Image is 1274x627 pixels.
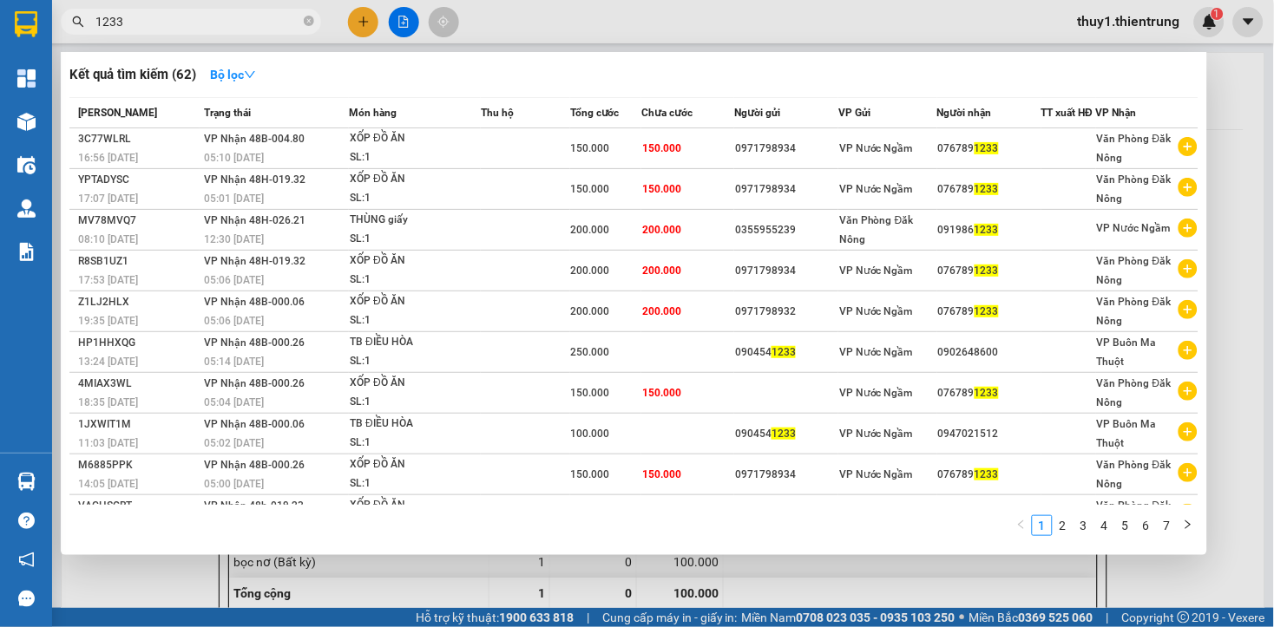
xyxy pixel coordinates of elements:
div: YPTADYSC [78,171,199,189]
div: THÙNG giấy [350,211,480,230]
div: 3C77WLRL [78,130,199,148]
span: [PERSON_NAME] [78,107,157,119]
a: 5 [1116,516,1135,535]
span: Văn Phòng Đăk Nông [839,214,914,245]
span: 150.000 [642,183,681,195]
li: 3 [1074,515,1094,536]
div: MV78MVQ7 [78,212,199,230]
span: 1233 [772,346,796,358]
span: Người nhận [937,107,992,119]
div: 0971798934 [735,262,837,280]
span: close-circle [304,14,314,30]
span: 1233 [975,468,999,480]
span: 16:56 [DATE] [78,152,138,164]
span: VP Nhận 48B-000.26 [204,459,305,471]
span: 150.000 [642,142,681,154]
img: warehouse-icon [17,473,36,491]
span: 05:01 [DATE] [204,193,264,205]
span: Món hàng [349,107,397,119]
span: 1233 [975,224,999,236]
div: SL: 1 [350,230,480,249]
button: Bộ lọcdown [196,61,270,88]
a: 4 [1095,516,1114,535]
img: logo-vxr [15,11,37,37]
span: 05:10 [DATE] [204,152,264,164]
span: 1233 [975,387,999,399]
span: VP Nước Ngầm [839,305,913,317]
div: XỐP ĐỒ ĂN [350,170,480,189]
span: search [72,16,84,28]
span: 100.000 [571,428,610,440]
span: plus-circle [1179,137,1198,156]
span: VP Nhận [1096,107,1137,119]
div: XỐP ĐỒ ĂN [350,251,480,271]
span: 250.000 [571,346,610,358]
div: XỐP ĐỒ ĂN [350,455,480,474]
span: Văn Phòng Đăk Nông [1097,377,1172,408]
h1: Giao dọc đường [91,124,320,244]
h3: Kết quả tìm kiếm ( 62 ) [69,66,196,84]
span: notification [18,552,35,568]
span: 14:05 [DATE] [78,478,138,490]
span: VP Buôn Ma Thuột [1097,418,1157,449]
span: 1233 [975,305,999,317]
span: VP Nhận 48B-000.26 [204,336,305,349]
div: R8SB1UZ1 [78,252,199,271]
span: plus-circle [1179,300,1198,319]
div: 0947021512 [938,425,1041,443]
span: Chưa cước [641,107,693,119]
span: message [18,591,35,607]
span: 19:35 [DATE] [78,315,138,327]
div: SL: 1 [350,189,480,208]
img: dashboard-icon [17,69,36,88]
span: left [1016,519,1027,530]
span: close-circle [304,16,314,26]
span: VP Nước Ngầm [839,183,913,195]
a: 1 [1033,516,1052,535]
span: down [244,69,256,81]
li: Next Page [1178,515,1198,536]
span: 200.000 [571,305,610,317]
div: 076789 [938,303,1041,321]
li: 2 [1053,515,1074,536]
a: 7 [1158,516,1177,535]
button: right [1178,515,1198,536]
div: 0355955239 [735,221,837,239]
span: VP Buôn Ma Thuột [1097,336,1157,368]
span: 17:07 [DATE] [78,193,138,205]
div: 076789 [938,140,1041,158]
span: plus-circle [1179,219,1198,238]
span: right [1183,519,1193,530]
span: Văn Phòng Đăk Nông [1097,296,1172,327]
span: Người gửi [734,107,780,119]
span: VP Nhận 48B-000.26 [204,377,305,389]
div: 091986 [938,221,1041,239]
span: Tổng cước [570,107,620,119]
div: TB ĐIỀU HÒA [350,333,480,352]
li: Previous Page [1011,515,1032,536]
div: 0971798934 [735,140,837,158]
a: 6 [1137,516,1156,535]
div: TB ĐIỀU HÒA [350,415,480,434]
span: plus-circle [1179,178,1198,197]
div: 0971798932 [735,303,837,321]
div: 1JXWIT1M [78,415,199,434]
span: VP Nước Ngầm [839,387,913,399]
span: plus-circle [1179,259,1198,278]
div: M6885PPK [78,456,199,474]
span: plus-circle [1179,382,1198,401]
div: 076789 [938,466,1041,484]
div: SL: 1 [350,393,480,412]
div: SL: 1 [350,352,480,371]
span: plus-circle [1179,504,1198,523]
span: VP Nhận 48B-004.80 [204,133,305,145]
img: warehouse-icon [17,156,36,174]
span: 150.000 [571,387,610,399]
span: TT xuất HĐ [1041,107,1093,119]
div: HP1HHXQG [78,334,199,352]
span: 05:06 [DATE] [204,315,264,327]
button: left [1011,515,1032,536]
img: solution-icon [17,243,36,261]
span: Văn Phòng Đăk Nông [1097,173,1172,205]
span: VP Nước Ngầm [839,346,913,358]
